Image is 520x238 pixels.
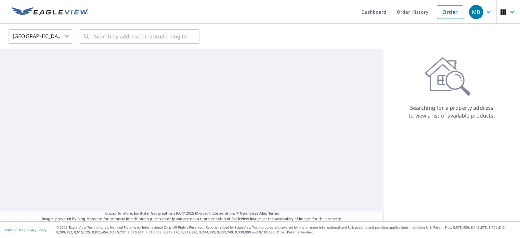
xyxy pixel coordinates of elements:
a: Terms of Use [3,228,23,232]
p: | [3,228,46,232]
p: Searching for a property address to view a list of available products. [408,104,495,119]
input: Search by address or latitude-longitude [94,27,187,46]
img: EV Logo [12,7,88,17]
div: MB [469,5,483,19]
div: [GEOGRAPHIC_DATA] [8,27,73,46]
p: © 2025 Eagle View Technologies, Inc. and Pictometry International Corp. All Rights Reserved. Repo... [56,225,517,235]
a: Terms [268,211,279,216]
span: © 2025 TomTom, Earthstar Geographics SIO, © 2025 Microsoft Corporation, © [105,211,279,216]
a: Order [437,5,463,19]
a: Privacy Policy [25,228,46,232]
a: OpenStreetMap [240,211,267,216]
